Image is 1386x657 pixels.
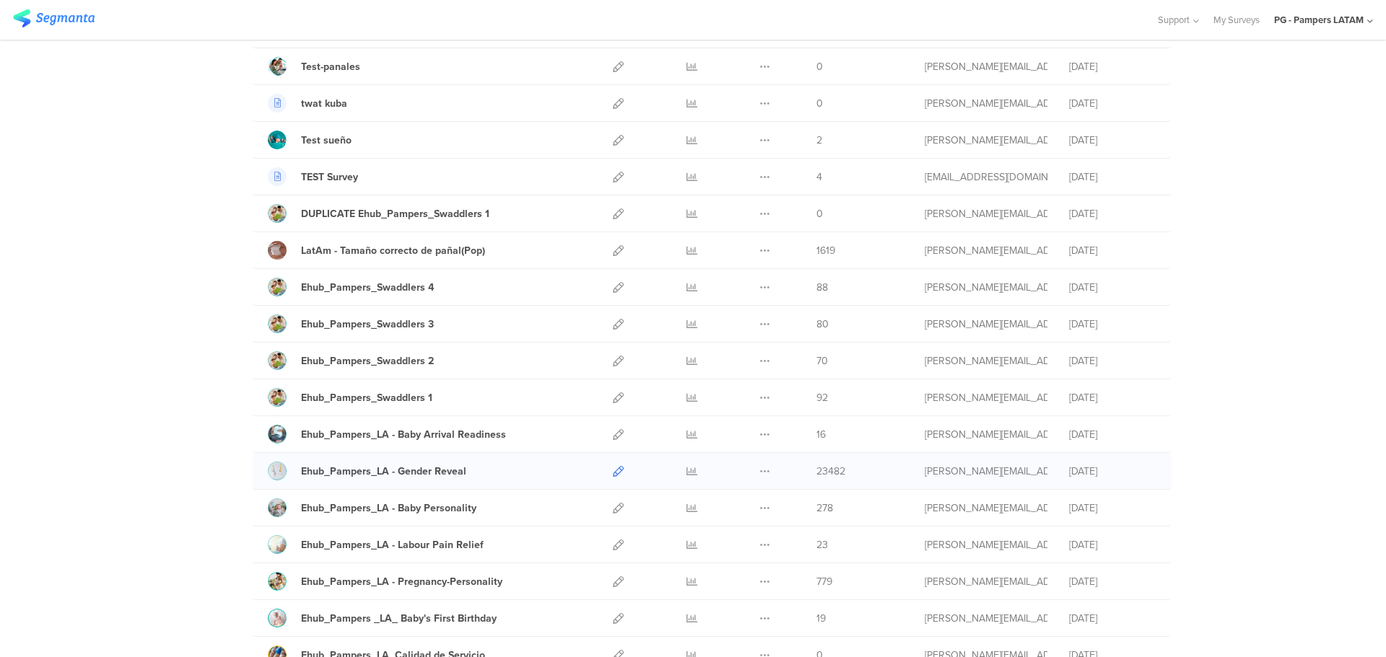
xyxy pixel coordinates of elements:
div: [DATE] [1069,317,1156,332]
div: [DATE] [1069,353,1156,369]
a: Ehub_Pampers _LA_ Baby's First Birthday [268,609,497,627]
div: [DATE] [1069,206,1156,221]
span: Support [1158,13,1190,27]
div: LatAm - Tamaño correcto de pañal(Pop) [301,243,485,258]
span: 70 [816,353,828,369]
span: 1619 [816,243,835,258]
div: twat kuba [301,96,347,111]
a: Ehub_Pampers_Swaddlers 2 [268,351,434,370]
span: 23 [816,537,828,552]
span: 88 [816,280,828,295]
span: 0 [816,206,823,221]
div: Ehub_Pampers_Swaddlers 1 [301,390,432,405]
a: Test-panales [268,57,360,76]
div: perez.ep@pg.com [925,427,1047,442]
div: [DATE] [1069,390,1156,405]
div: perez.ep@pg.com [925,353,1047,369]
a: Ehub_Pampers_LA - Baby Personality [268,498,476,517]
div: DUPLICATE Ehub_Pampers_Swaddlers 1 [301,206,489,221]
div: [DATE] [1069,427,1156,442]
img: segmanta logo [13,9,95,27]
div: perez.ep@pg.com [925,390,1047,405]
span: 19 [816,611,826,626]
div: [DATE] [1069,169,1156,185]
div: perez.ep@pg.com [925,243,1047,258]
a: twat kuba [268,94,347,113]
div: [DATE] [1069,59,1156,74]
a: DUPLICATE Ehub_Pampers_Swaddlers 1 [268,204,489,223]
div: Ehub_Pampers_LA - Baby Personality [301,501,476,516]
a: LatAm - Tamaño correcto de pañal(Pop) [268,241,485,260]
div: perez.ep@pg.com [925,317,1047,332]
a: Ehub_Pampers_LA - Gender Reveal [268,462,466,480]
a: Ehub_Pampers_Swaddlers 4 [268,278,434,296]
span: 0 [816,96,823,111]
div: Ehub_Pampers_LA - Baby Arrival Readiness [301,427,506,442]
div: [DATE] [1069,133,1156,148]
a: Ehub_Pampers_LA - Pregnancy-Personality [268,572,502,591]
div: Ehub_Pampers_Swaddlers 2 [301,353,434,369]
div: Ehub_Pampers _LA_ Baby's First Birthday [301,611,497,626]
a: Ehub_Pampers_Swaddlers 3 [268,314,434,333]
span: 23482 [816,464,845,479]
div: perez.ep@pg.com [925,464,1047,479]
div: perez.ep@pg.com [925,574,1047,589]
a: Ehub_Pampers_LA - Baby Arrival Readiness [268,425,506,444]
div: Ehub_Pampers_LA - Labour Pain Relief [301,537,484,552]
div: perez.ep@pg.com [925,280,1047,295]
div: [DATE] [1069,611,1156,626]
div: TEST Survey [301,169,358,185]
div: [DATE] [1069,96,1156,111]
div: Ehub_Pampers_LA - Gender Reveal [301,464,466,479]
div: roszko.j@pg.com [925,96,1047,111]
div: Ehub_Pampers_LA - Pregnancy-Personality [301,574,502,589]
span: 779 [816,574,832,589]
div: [DATE] [1069,537,1156,552]
div: Test-panales [301,59,360,74]
a: TEST Survey [268,167,358,186]
div: perez.ep@pg.com [925,206,1047,221]
span: 0 [816,59,823,74]
a: Ehub_Pampers_Swaddlers 1 [268,388,432,407]
span: 4 [816,169,822,185]
div: [DATE] [1069,574,1156,589]
div: perez.ep@pg.com [925,537,1047,552]
div: perez.ep@pg.com [925,501,1047,516]
div: cruz.kc.1@pg.com [925,59,1047,74]
div: Ehub_Pampers_Swaddlers 3 [301,317,434,332]
span: 16 [816,427,826,442]
div: Ehub_Pampers_Swaddlers 4 [301,280,434,295]
a: Test sueño [268,131,352,149]
a: Ehub_Pampers_LA - Labour Pain Relief [268,535,484,554]
div: [DATE] [1069,501,1156,516]
div: Test sueño [301,133,352,148]
div: nart.a@pg.com [925,169,1047,185]
div: [DATE] [1069,464,1156,479]
span: 278 [816,501,833,516]
div: PG - Pampers LATAM [1274,13,1364,27]
span: 2 [816,133,822,148]
span: 80 [816,317,829,332]
div: cruz.kc.1@pg.com [925,133,1047,148]
span: 92 [816,390,828,405]
div: perez.ep@pg.com [925,611,1047,626]
div: [DATE] [1069,243,1156,258]
div: [DATE] [1069,280,1156,295]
